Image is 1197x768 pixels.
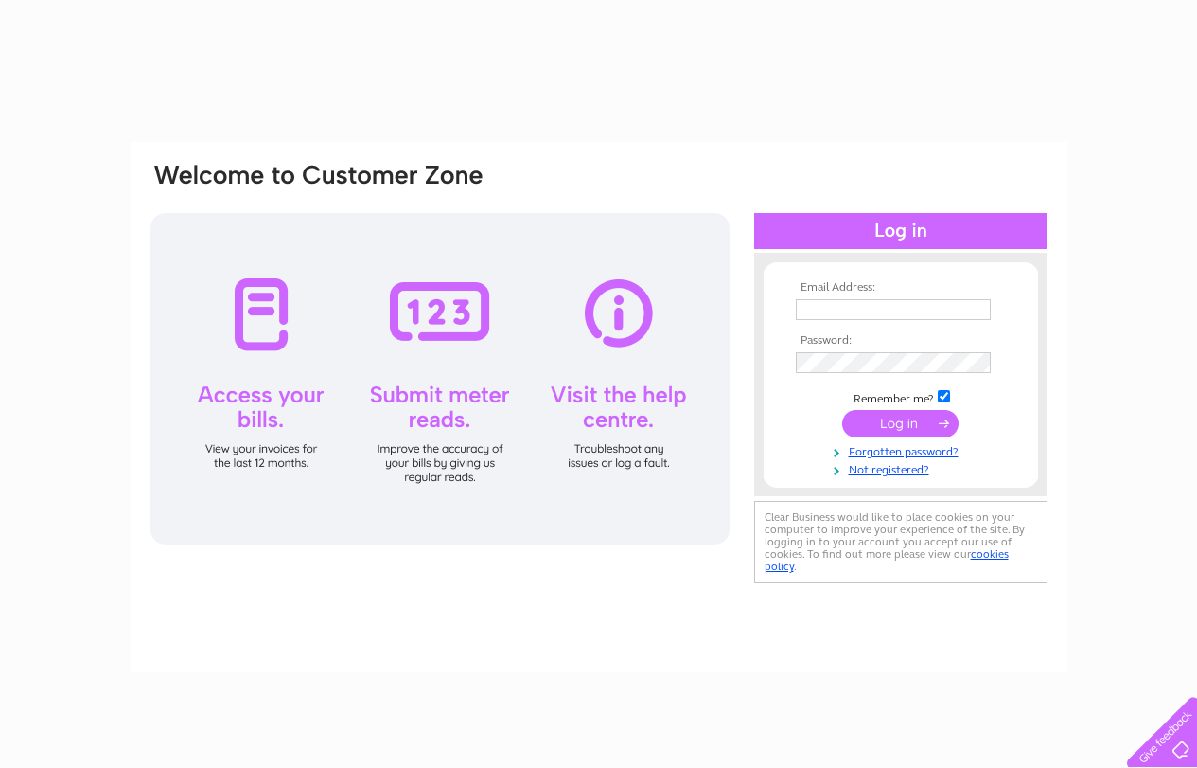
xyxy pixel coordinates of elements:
[765,547,1009,573] a: cookies policy
[796,459,1011,477] a: Not registered?
[791,387,1011,406] td: Remember me?
[791,334,1011,348] th: Password:
[842,410,959,437] input: Submit
[791,281,1011,295] th: Email Address:
[754,501,1047,583] div: Clear Business would like to place cookies on your computer to improve your experience of the sit...
[796,441,1011,459] a: Forgotten password?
